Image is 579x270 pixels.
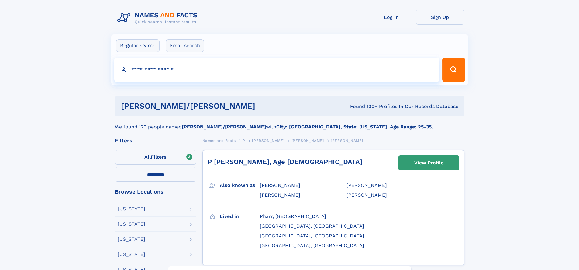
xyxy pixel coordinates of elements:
span: [PERSON_NAME] [252,139,284,143]
div: Browse Locations [115,189,196,195]
label: Email search [166,39,204,52]
div: Filters [115,138,196,143]
span: [PERSON_NAME] [260,182,300,188]
div: We found 120 people named with . [115,116,464,131]
a: Log In [367,10,416,25]
a: View Profile [399,156,459,170]
span: [PERSON_NAME] [291,139,324,143]
div: View Profile [414,156,443,170]
a: [PERSON_NAME] [291,137,324,144]
span: Pharr, [GEOGRAPHIC_DATA] [260,213,326,219]
span: [PERSON_NAME] [331,139,363,143]
span: [PERSON_NAME] [346,192,387,198]
span: P [243,139,245,143]
div: [US_STATE] [118,252,145,257]
b: [PERSON_NAME]/[PERSON_NAME] [182,124,266,130]
a: P [243,137,245,144]
h3: Lived in [220,211,260,222]
input: search input [114,58,440,82]
span: [PERSON_NAME] [260,192,300,198]
h1: [PERSON_NAME]/[PERSON_NAME] [121,102,303,110]
div: [US_STATE] [118,206,145,211]
span: [GEOGRAPHIC_DATA], [GEOGRAPHIC_DATA] [260,233,364,239]
span: [GEOGRAPHIC_DATA], [GEOGRAPHIC_DATA] [260,243,364,248]
span: All [144,154,151,160]
a: P [PERSON_NAME], Age [DEMOGRAPHIC_DATA] [208,158,362,166]
h3: Also known as [220,180,260,191]
a: Sign Up [416,10,464,25]
span: [PERSON_NAME] [346,182,387,188]
img: Logo Names and Facts [115,10,202,26]
div: [US_STATE] [118,237,145,242]
a: Names and Facts [202,137,236,144]
label: Regular search [116,39,160,52]
div: Found 100+ Profiles In Our Records Database [303,103,458,110]
span: [GEOGRAPHIC_DATA], [GEOGRAPHIC_DATA] [260,223,364,229]
a: [PERSON_NAME] [252,137,284,144]
button: Search Button [442,58,465,82]
b: City: [GEOGRAPHIC_DATA], State: [US_STATE], Age Range: 25-35 [276,124,432,130]
label: Filters [115,150,196,165]
div: [US_STATE] [118,222,145,226]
